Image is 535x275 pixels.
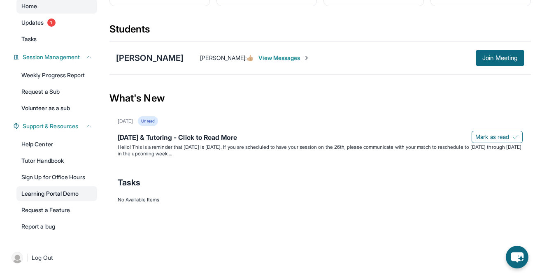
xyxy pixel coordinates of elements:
[32,254,53,262] span: Log Out
[19,122,92,130] button: Support & Resources
[200,54,247,61] span: [PERSON_NAME] :
[506,246,528,268] button: chat-button
[47,18,56,27] span: 1
[138,116,158,126] div: Unread
[118,177,140,188] span: Tasks
[16,15,97,30] a: Updates1
[21,2,37,10] span: Home
[109,23,531,41] div: Students
[23,53,80,61] span: Session Management
[16,170,97,185] a: Sign Up for Office Hours
[116,52,184,64] div: [PERSON_NAME]
[475,133,509,141] span: Mark as read
[16,137,97,152] a: Help Center
[21,35,37,43] span: Tasks
[472,131,523,143] button: Mark as read
[16,32,97,46] a: Tasks
[16,68,97,83] a: Weekly Progress Report
[109,80,531,116] div: What's New
[512,134,519,140] img: Mark as read
[23,122,78,130] span: Support & Resources
[482,55,518,60] span: Join Meeting
[303,55,310,61] img: Chevron-Right
[247,54,254,61] span: 👍🏼
[16,153,97,168] a: Tutor Handbook
[118,118,133,125] div: [DATE]
[21,18,44,27] span: Updates
[118,132,523,144] div: [DATE] & Tutoring - Click to Read More
[19,53,92,61] button: Session Management
[8,249,97,267] a: |Log Out
[476,50,524,66] button: Join Meeting
[16,186,97,201] a: Learning Portal Demo
[16,219,97,234] a: Report a bug
[16,84,97,99] a: Request a Sub
[258,54,310,62] span: View Messages
[118,144,523,157] p: Hello! This is a reminder that [DATE] is [DATE]. If you are scheduled to have your session on the...
[16,101,97,116] a: Volunteer as a sub
[118,196,523,203] div: No Available Items
[26,253,28,263] span: |
[16,203,97,217] a: Request a Feature
[12,252,23,263] img: user-img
